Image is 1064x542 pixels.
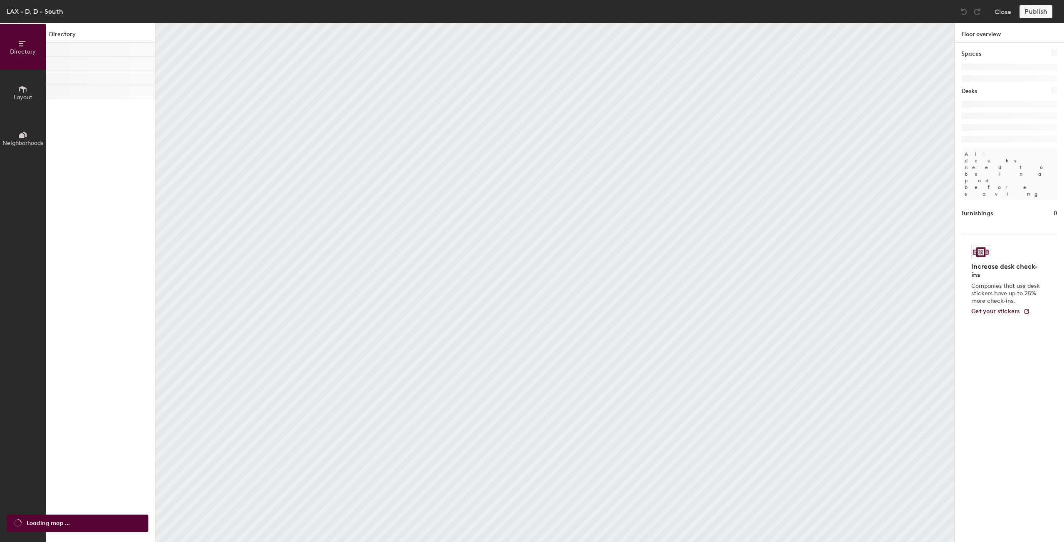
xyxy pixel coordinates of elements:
[971,308,1020,315] span: Get your stickers
[995,5,1011,18] button: Close
[973,7,981,16] img: Redo
[2,140,43,147] span: Neighborhoods
[14,94,32,101] span: Layout
[7,6,63,17] div: LAX - D, D - South
[27,519,70,528] span: Loading map ...
[961,87,977,96] h1: Desks
[971,308,1030,315] a: Get your stickers
[971,282,1042,305] p: Companies that use desk stickers have up to 25% more check-ins.
[961,49,981,59] h1: Spaces
[10,48,36,55] span: Directory
[46,30,155,43] h1: Directory
[960,7,968,16] img: Undo
[961,209,993,218] h1: Furnishings
[971,245,990,259] img: Sticker logo
[971,262,1042,279] h4: Increase desk check-ins
[155,23,954,542] canvas: Map
[961,147,1057,201] p: All desks need to be in a pod before saving
[955,23,1064,43] h1: Floor overview
[1054,209,1057,218] h1: 0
